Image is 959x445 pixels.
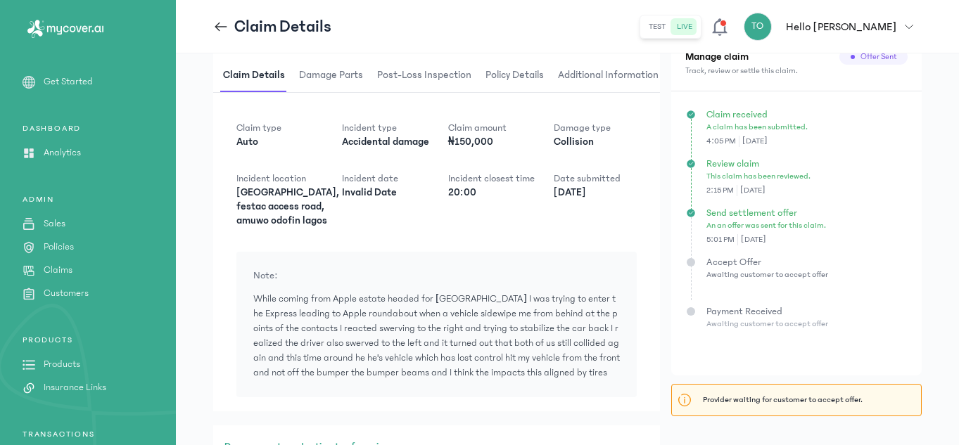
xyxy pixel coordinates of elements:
span: [DATE] [737,185,765,196]
p: Invalid Date [342,186,451,200]
span: 5:01 PM [706,234,738,245]
button: Policy details [483,59,555,92]
p: Sales [44,217,65,231]
span: Policy details [483,59,547,92]
p: Insurance Links [44,380,106,395]
p: Incident type [342,121,451,135]
p: Claim received [706,108,906,122]
p: Send settlement offer [706,206,906,220]
p: Collision [554,135,663,149]
p: Incident closest time [448,172,557,186]
p: Date submitted [554,172,663,186]
span: Additional Information [555,59,661,92]
p: Damage type [554,121,663,135]
p: Analytics [44,146,81,160]
button: Damage parts [296,59,374,92]
p: Accept Offer [706,255,906,269]
p: Track, review or settle this claim. [685,65,908,77]
p: Claim Details [234,15,331,38]
div: TO [744,13,772,41]
p: [GEOGRAPHIC_DATA], festac access road, amuwo odofin lagos [236,186,345,228]
p: An an offer was sent for this claim. [706,220,906,231]
p: 20:00 [448,186,557,200]
span: [DATE] [739,136,767,147]
button: live [671,18,698,35]
p: Incident date [342,172,451,186]
span: Post-loss inspection [374,59,474,92]
p: Hello [PERSON_NAME] [786,18,896,35]
p: [DATE] [554,186,663,200]
p: Provider waiting for customer to accept offer. [703,394,863,406]
p: Claims [44,263,72,278]
p: Auto [236,135,345,149]
button: test [643,18,671,35]
button: Additional Information [555,59,670,92]
p: Products [44,357,80,372]
p: Policies [44,240,74,254]
p: Get Started [44,75,93,89]
span: Damage parts [296,59,366,92]
p: Claim amount [448,121,557,135]
button: TOHello [PERSON_NAME] [744,13,922,41]
p: Payment Received [706,304,906,318]
span: 2:15 PM [706,185,737,196]
span: [DATE] [738,234,766,245]
p: Note: [253,269,620,283]
span: offer sent [860,51,896,63]
p: ₦150,000 [448,135,557,149]
p: Customers [44,286,89,301]
p: Review claim [706,157,906,171]
button: Claim details [220,59,296,92]
span: Claim details [220,59,288,92]
span: 4:05 PM [706,136,739,147]
p: Accidental damage [342,135,451,149]
p: While coming from Apple estate headed for [GEOGRAPHIC_DATA] I was trying to enter the Express lea... [253,292,620,380]
p: Claim type [236,121,345,135]
p: Incident location [236,172,345,186]
p: Awaiting customer to accept offer [706,269,906,280]
h2: Manage claim [685,49,749,65]
button: Post-loss inspection [374,59,483,92]
p: This claim has been reviewed. [706,171,906,182]
span: Awaiting customer to accept offer [706,319,828,328]
p: A claim has been submitted. [706,122,906,133]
